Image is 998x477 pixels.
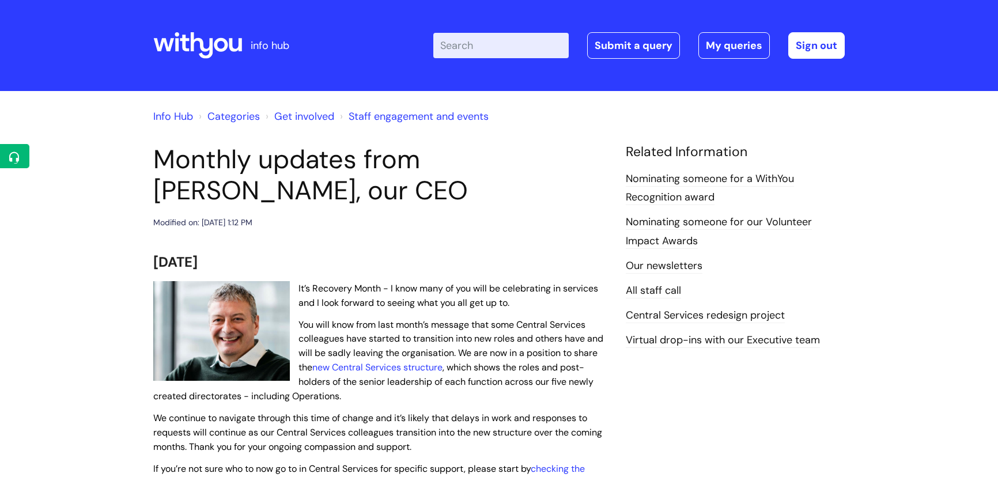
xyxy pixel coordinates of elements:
[153,281,290,381] img: WithYou Chief Executive Simon Phillips pictured looking at the camera and smiling
[263,107,334,126] li: Get involved
[251,36,289,55] p: info hub
[788,32,845,59] a: Sign out
[153,144,608,206] h1: Monthly updates from [PERSON_NAME], our CEO
[626,259,702,274] a: Our newsletters
[153,109,193,123] a: Info Hub
[626,144,845,160] h4: Related Information
[153,412,602,453] span: We continue to navigate through this time of change and it’s likely that delays in work and respo...
[626,215,812,248] a: Nominating someone for our Volunteer Impact Awards
[153,319,603,402] span: You will know from last month’s message that some Central Services colleagues have started to tra...
[587,32,680,59] a: Submit a query
[312,361,443,373] a: new Central Services structure
[337,107,489,126] li: Staff engagement and events
[153,253,198,271] span: [DATE]
[196,107,260,126] li: Solution home
[626,283,681,298] a: All staff call
[626,333,820,348] a: Virtual drop-ins with our Executive team
[626,308,785,323] a: Central Services redesign project
[433,32,845,59] div: | -
[349,109,489,123] a: Staff engagement and events
[274,109,334,123] a: Get involved
[298,282,598,309] span: It’s Recovery Month - I know many of you will be celebrating in services and I look forward to se...
[153,215,252,230] div: Modified on: [DATE] 1:12 PM
[698,32,770,59] a: My queries
[433,33,569,58] input: Search
[207,109,260,123] a: Categories
[626,172,794,205] a: Nominating someone for a WithYou Recognition award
